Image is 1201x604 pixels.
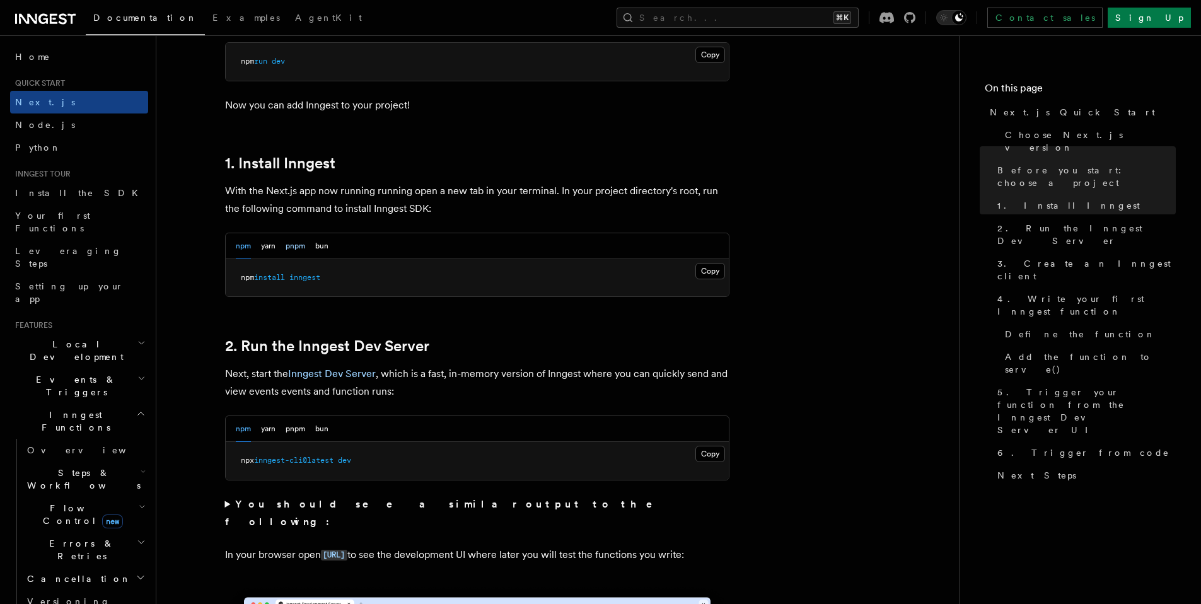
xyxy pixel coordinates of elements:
a: Leveraging Steps [10,240,148,275]
p: Now you can add Inngest to your project! [225,96,729,114]
span: run [254,57,267,66]
button: Cancellation [22,567,148,590]
button: Events & Triggers [10,368,148,404]
button: Flow Controlnew [22,497,148,532]
button: Toggle dark mode [936,10,966,25]
span: Next.js [15,97,75,107]
button: Copy [695,263,725,279]
span: install [254,273,285,282]
a: 2. Run the Inngest Dev Server [992,217,1176,252]
span: Your first Functions [15,211,90,233]
span: Steps & Workflows [22,467,141,492]
a: Documentation [86,4,205,35]
span: 2. Run the Inngest Dev Server [997,222,1176,247]
a: Install the SDK [10,182,148,204]
span: AgentKit [295,13,362,23]
p: With the Next.js app now running running open a new tab in your terminal. In your project directo... [225,182,729,218]
p: Next, start the , which is a fast, in-memory version of Inngest where you can quickly send and vi... [225,365,729,400]
span: new [102,514,123,528]
button: bun [315,416,328,442]
span: Cancellation [22,572,131,585]
a: 2. Run the Inngest Dev Server [225,337,429,355]
h4: On this page [985,81,1176,101]
strong: You should see a similar output to the following: [225,498,671,528]
span: dev [338,456,351,465]
button: Copy [695,47,725,63]
span: Install the SDK [15,188,146,198]
span: Errors & Retries [22,537,137,562]
span: 4. Write your first Inngest function [997,293,1176,318]
span: npm [241,57,254,66]
span: Quick start [10,78,65,88]
a: Next.js [10,91,148,113]
a: 5. Trigger your function from the Inngest Dev Server UI [992,381,1176,441]
span: Next Steps [997,469,1076,482]
a: Add the function to serve() [1000,346,1176,381]
a: 1. Install Inngest [992,194,1176,217]
span: Events & Triggers [10,373,137,398]
button: Steps & Workflows [22,462,148,497]
a: Node.js [10,113,148,136]
span: 1. Install Inngest [997,199,1140,212]
a: Examples [205,4,287,34]
button: pnpm [286,416,305,442]
span: Home [15,50,50,63]
a: Inngest Dev Server [288,368,376,380]
a: 6. Trigger from code [992,441,1176,464]
span: Local Development [10,338,137,363]
button: yarn [261,233,276,259]
a: Next Steps [992,464,1176,487]
button: pnpm [286,233,305,259]
button: bun [315,233,328,259]
span: 6. Trigger from code [997,446,1169,459]
p: In your browser open to see the development UI where later you will test the functions you write: [225,546,729,564]
span: Documentation [93,13,197,23]
span: Leveraging Steps [15,246,122,269]
span: Choose Next.js version [1005,129,1176,154]
span: inngest-cli@latest [254,456,334,465]
span: Define the function [1005,328,1156,340]
span: 5. Trigger your function from the Inngest Dev Server UI [997,386,1176,436]
a: Setting up your app [10,275,148,310]
span: Inngest Functions [10,409,136,434]
a: 4. Write your first Inngest function [992,287,1176,323]
span: inngest [289,273,320,282]
kbd: ⌘K [833,11,851,24]
a: 3. Create an Inngest client [992,252,1176,287]
span: Python [15,142,61,153]
a: AgentKit [287,4,369,34]
span: Examples [212,13,280,23]
span: Overview [27,445,157,455]
span: 3. Create an Inngest client [997,257,1176,282]
button: Inngest Functions [10,404,148,439]
a: Sign Up [1108,8,1191,28]
a: Choose Next.js version [1000,124,1176,159]
a: Home [10,45,148,68]
button: Copy [695,446,725,462]
button: npm [236,233,251,259]
a: 1. Install Inngest [225,154,335,172]
a: Python [10,136,148,159]
span: npx [241,456,254,465]
button: npm [236,416,251,442]
span: Next.js Quick Start [990,106,1155,119]
a: Define the function [1000,323,1176,346]
a: Contact sales [987,8,1103,28]
a: Your first Functions [10,204,148,240]
button: Local Development [10,333,148,368]
button: Errors & Retries [22,532,148,567]
span: dev [272,57,285,66]
button: Search...⌘K [617,8,859,28]
span: Setting up your app [15,281,124,304]
span: npm [241,273,254,282]
a: [URL] [321,549,347,560]
span: Before you start: choose a project [997,164,1176,189]
summary: You should see a similar output to the following: [225,496,729,531]
span: Add the function to serve() [1005,351,1176,376]
span: Inngest tour [10,169,71,179]
span: Flow Control [22,502,139,527]
a: Overview [22,439,148,462]
span: Node.js [15,120,75,130]
code: [URL] [321,550,347,560]
button: yarn [261,416,276,442]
